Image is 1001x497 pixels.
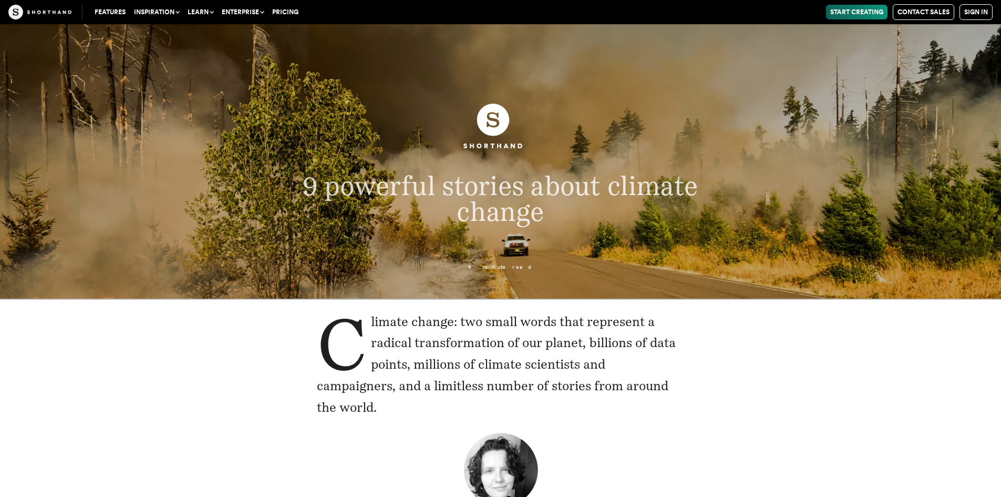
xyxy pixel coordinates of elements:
button: Learn [183,5,218,19]
a: Contact Sales [893,4,954,20]
a: Start Creating [826,5,888,19]
a: Pricing [268,5,303,19]
button: Enterprise [218,5,268,19]
button: Inspiration [130,5,183,19]
span: 9 powerful stories about climate change [303,170,698,227]
a: Features [90,5,130,19]
p: 6 minute read [261,265,741,270]
a: Sign in [959,4,993,20]
img: The Craft [8,5,71,19]
p: Climate change: two small words that represent a radical transformation of our planet, billions o... [317,311,685,419]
